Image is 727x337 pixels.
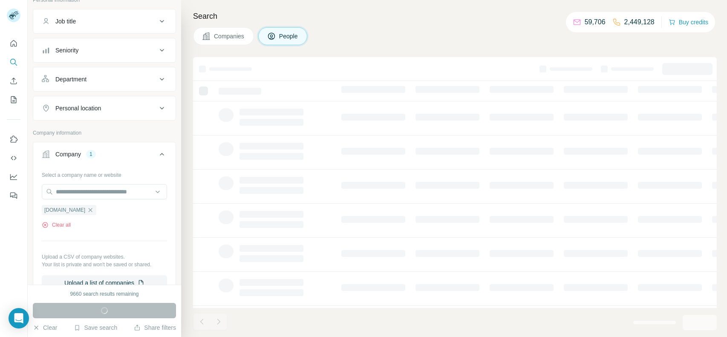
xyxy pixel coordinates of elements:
button: Share filters [134,323,176,332]
div: Seniority [55,46,78,55]
button: Personal location [33,98,176,118]
button: Department [33,69,176,89]
h4: Search [193,10,717,22]
button: Use Surfe API [7,150,20,166]
button: Search [7,55,20,70]
div: 1 [86,150,96,158]
span: Companies [214,32,245,40]
button: Clear all [42,221,71,229]
button: Job title [33,11,176,32]
span: [DOMAIN_NAME] [44,206,85,214]
div: Department [55,75,87,84]
button: Clear [33,323,57,332]
div: Job title [55,17,76,26]
div: Select a company name or website [42,168,167,179]
p: 2,449,128 [624,17,655,27]
button: Enrich CSV [7,73,20,89]
button: Feedback [7,188,20,203]
button: Company1 [33,144,176,168]
button: Upload a list of companies [42,275,167,291]
p: Your list is private and won't be saved or shared. [42,261,167,268]
button: Use Surfe on LinkedIn [7,132,20,147]
p: 59,706 [585,17,606,27]
button: Seniority [33,40,176,60]
button: Dashboard [7,169,20,184]
div: Company [55,150,81,158]
p: Upload a CSV of company websites. [42,253,167,261]
div: Open Intercom Messenger [9,308,29,328]
button: Buy credits [669,16,708,28]
div: Personal location [55,104,101,112]
button: Quick start [7,36,20,51]
div: 9660 search results remaining [70,290,139,298]
button: Save search [74,323,117,332]
span: People [279,32,299,40]
button: My lists [7,92,20,107]
p: Company information [33,129,176,137]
